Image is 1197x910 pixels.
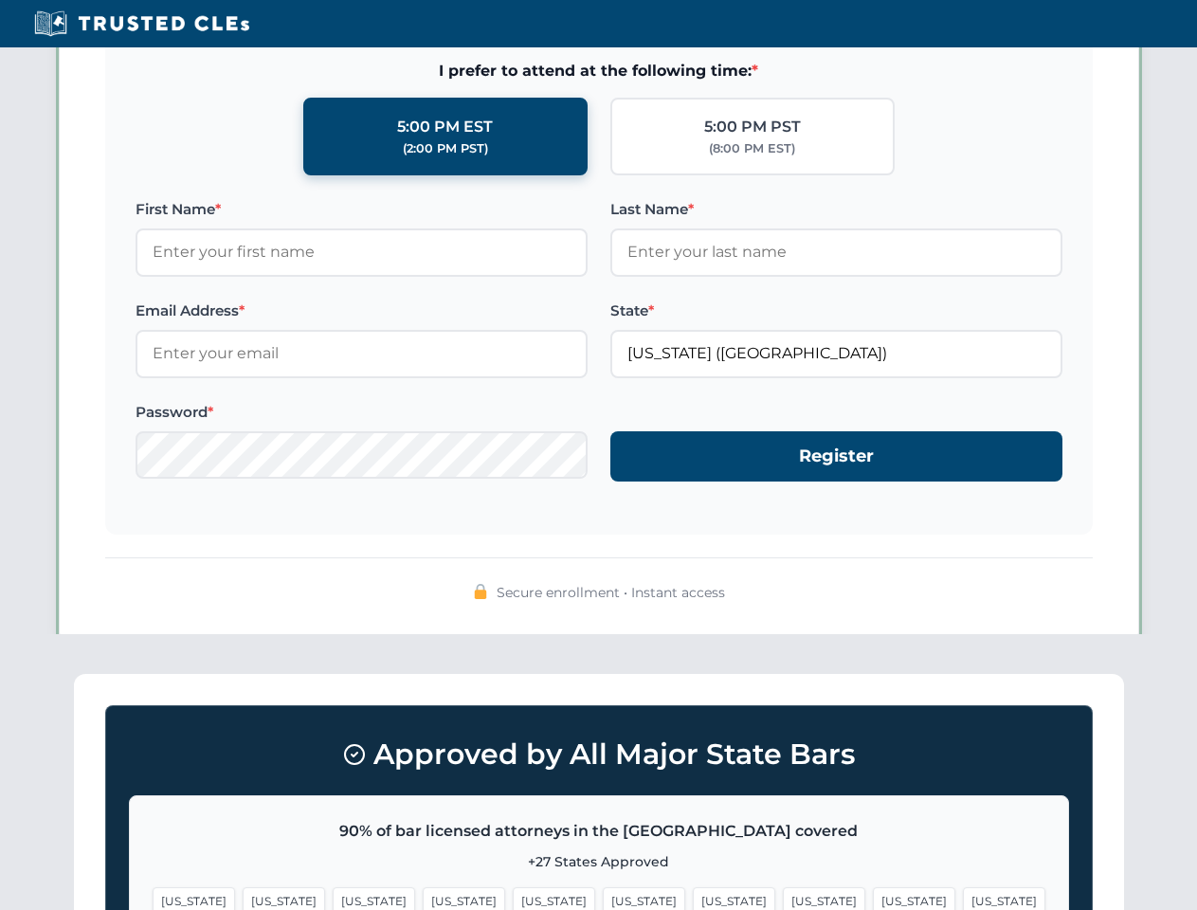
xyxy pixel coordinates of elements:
[610,431,1062,482] button: Register
[136,198,588,221] label: First Name
[610,198,1062,221] label: Last Name
[136,59,1062,83] span: I prefer to attend at the following time:
[28,9,255,38] img: Trusted CLEs
[473,584,488,599] img: 🔒
[704,115,801,139] div: 5:00 PM PST
[610,330,1062,377] input: Florida (FL)
[403,139,488,158] div: (2:00 PM PST)
[153,851,1045,872] p: +27 States Approved
[129,729,1069,780] h3: Approved by All Major State Bars
[610,300,1062,322] label: State
[497,582,725,603] span: Secure enrollment • Instant access
[153,819,1045,844] p: 90% of bar licensed attorneys in the [GEOGRAPHIC_DATA] covered
[136,401,588,424] label: Password
[709,139,795,158] div: (8:00 PM EST)
[610,228,1062,276] input: Enter your last name
[136,300,588,322] label: Email Address
[136,228,588,276] input: Enter your first name
[397,115,493,139] div: 5:00 PM EST
[136,330,588,377] input: Enter your email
